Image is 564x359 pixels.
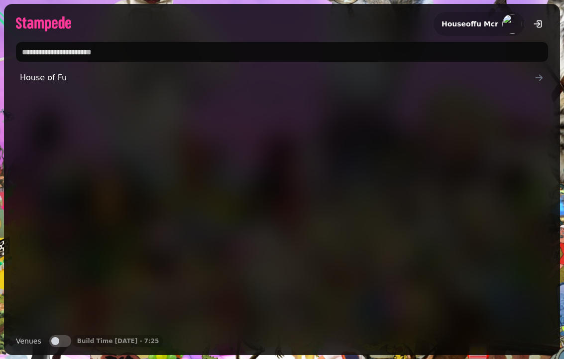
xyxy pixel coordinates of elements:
[16,16,71,31] img: logo
[502,14,522,34] img: aHR0cHM6Ly93d3cuZ3JhdmF0YXIuY29tL2F2YXRhci9mOWFlZjhhYTIwYmE3NTAxODA0NGVhNzg1MDIzNmI4Zj9zPTE1MCZkP...
[77,337,159,345] p: Build Time [DATE] - 7:25
[16,335,41,347] label: Venues
[20,72,534,84] span: House of Fu
[528,14,548,34] button: logout
[442,19,498,29] h2: Houseoffu Mcr
[16,68,548,88] a: House of Fu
